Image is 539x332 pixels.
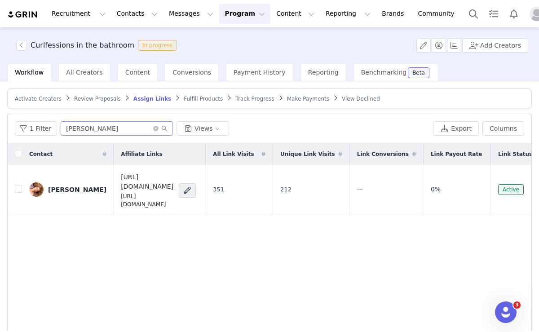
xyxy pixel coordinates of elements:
button: Export [433,121,479,136]
span: Unique Link Visits [280,150,335,158]
span: [object Object] [16,40,181,51]
a: Tasks [484,4,504,24]
button: Reporting [320,4,376,24]
span: Contact [29,150,53,158]
span: Fulfill Products [184,96,223,102]
span: Review Proposals [74,96,121,102]
button: Notifications [504,4,524,24]
a: [PERSON_NAME] [29,182,106,197]
span: In progress [138,40,177,51]
p: [URL][DOMAIN_NAME] [121,192,173,208]
span: All Link Visits [213,150,254,158]
img: 104e1ca0-baa3-4e80-9d0a-389954900ed7--s.jpg [29,182,44,197]
h4: [URL][DOMAIN_NAME] [121,173,173,191]
button: Messages [163,4,219,24]
button: 1 Filter [15,121,57,136]
button: Recruitment [46,4,111,24]
span: — [357,186,363,193]
a: Brands [376,4,412,24]
span: Link Payout Rate [431,150,482,158]
span: Assign Links [133,96,171,102]
span: Conversions [172,69,211,76]
span: Affiliate Links [121,150,162,158]
span: 3 [513,301,521,309]
span: All Creators [66,69,102,76]
button: Program [219,4,270,24]
span: Link Conversions [357,150,409,158]
span: Workflow [15,69,44,76]
a: Community [413,4,464,24]
span: Benchmarking [361,69,406,76]
div: Beta [412,70,425,75]
span: View Declined [342,96,380,102]
button: Add Creators [462,38,528,53]
i: icon: close-circle [153,126,159,131]
button: Search [464,4,483,24]
span: 212 [280,186,292,193]
iframe: Intercom live chat [495,301,517,323]
span: Make Payments [287,96,329,102]
h3: Curlfessions in the bathroom [31,40,134,51]
span: Content [125,69,150,76]
span: Activate Creators [15,96,62,102]
span: Reporting [308,69,339,76]
span: Payment History [234,69,286,76]
div: [PERSON_NAME] [48,186,106,193]
span: Link Status [498,150,532,158]
span: 0% [431,185,441,194]
input: Search... [61,121,173,136]
button: Views [177,121,229,136]
button: Content [271,4,320,24]
img: grin logo [7,10,39,19]
i: icon: search [161,125,168,132]
span: 351 [213,186,224,193]
button: Columns [482,121,524,136]
span: Track Progress [235,96,274,102]
button: Contacts [111,4,163,24]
